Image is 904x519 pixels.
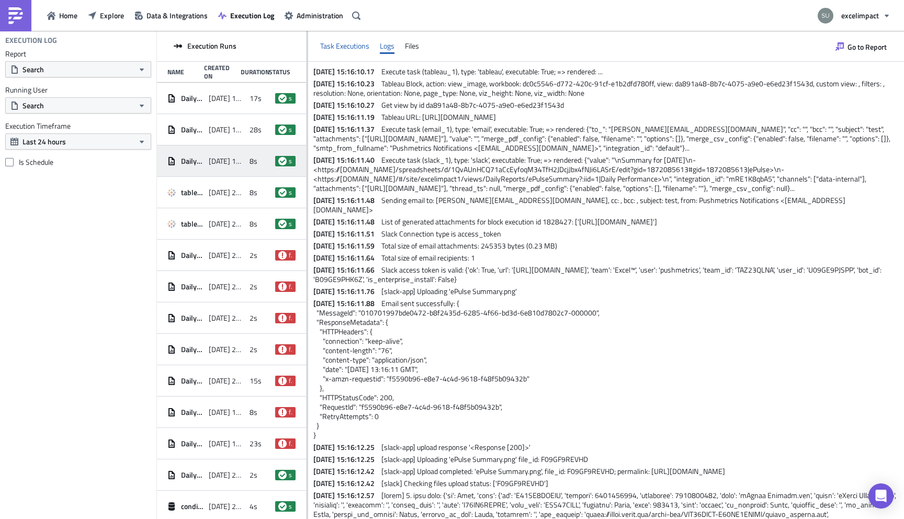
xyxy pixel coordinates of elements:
[313,123,380,134] span: [DATE] 15:16:11.37
[5,157,151,167] label: Is Schedule
[5,49,151,59] label: Report
[313,466,380,477] span: [DATE] 15:16:12.42
[313,442,380,453] span: [DATE] 15:16:12.25
[209,502,245,511] span: [DATE] 21:53
[278,377,287,385] span: failed
[320,38,369,54] div: Task Executions
[181,408,204,417] span: Daily ePulse
[209,313,245,323] span: [DATE] 22:14
[811,4,896,27] button: excelimpact
[209,94,245,103] span: [DATE] 19:25
[209,156,245,166] span: [DATE] 15:16
[847,41,887,52] span: Go to Report
[250,408,257,417] span: 8s
[250,376,262,386] span: 15s
[250,313,257,323] span: 2s
[313,78,380,89] span: [DATE] 15:16:10.23
[278,251,287,259] span: failed
[313,252,380,263] span: [DATE] 15:16:11.64
[313,99,380,110] span: [DATE] 15:16:10.27
[289,345,292,354] span: failed
[380,38,394,54] div: Logs
[181,282,204,291] span: Daily ePulse
[129,7,213,24] button: Data & Integrations
[313,264,380,275] span: [DATE] 15:16:11.66
[22,64,44,75] span: Search
[381,252,475,263] span: Total size of email recipients: 1
[209,188,245,197] span: [DATE] 22:47
[181,345,204,354] span: Daily ePulse
[269,68,290,76] div: Status
[209,125,245,134] span: [DATE] 19:25
[181,502,204,511] span: condition_check
[241,68,264,76] div: Duration
[5,85,151,95] label: Running User
[213,7,279,24] button: Execution Log
[181,188,204,197] span: tableau_1
[5,133,151,150] button: Last 24 hours
[250,125,262,134] span: 28s
[313,195,845,215] span: Sending email to: [PERSON_NAME][EMAIL_ADDRESS][DOMAIN_NAME], cc: , bcc: , subject: test, from: Pu...
[278,220,287,228] span: success
[22,100,44,111] span: Search
[250,219,257,229] span: 8s
[22,136,66,147] span: Last 24 hours
[181,125,204,134] span: Daily ePulse
[209,251,245,260] span: [DATE] 22:17
[278,439,287,448] span: failed
[5,97,151,114] button: Search
[250,502,257,511] span: 4s
[181,156,204,166] span: Daily ePulse
[5,36,57,45] h4: Execution Log
[181,94,204,103] span: Daily ePulse
[146,10,208,21] span: Data & Integrations
[279,7,348,24] a: Administration
[42,7,83,24] button: Home
[381,228,501,239] span: Slack Connection type is access_token
[289,408,292,416] span: failed
[313,286,380,297] span: [DATE] 15:16:11.76
[289,314,292,322] span: failed
[181,470,204,480] span: Daily ePulse
[313,454,380,465] span: [DATE] 15:16:12.25
[381,216,657,227] span: List of generated attachments for block execution id 1828427: ['[URL][DOMAIN_NAME]']
[278,471,287,479] span: success
[209,282,245,291] span: [DATE] 22:16
[209,345,245,354] span: [DATE] 22:13
[313,154,868,194] span: Execute task (slack_1), type: 'slack', executable: True; => rendered: {"value": "\nSummary for [D...
[381,286,517,297] span: [slack-app] Uploading 'ePulse Summary.png'
[181,219,204,229] span: tableau_1
[167,68,199,76] div: Name
[250,345,257,354] span: 2s
[289,471,292,479] span: success
[289,283,292,291] span: failed
[381,66,603,77] span: Execute task (tableau_1), type: 'tableau', executable: True; => rendered: ...
[83,7,129,24] a: Explore
[278,157,287,165] span: success
[830,38,892,55] button: Go to Report
[313,264,883,285] span: Slack access token is valid: {'ok': True, 'url': '[URL][DOMAIN_NAME]', 'team': 'Excel™', 'user': ...
[313,490,380,501] span: [DATE] 15:16:12.57
[250,251,257,260] span: 2s
[250,439,262,448] span: 23s
[181,251,204,260] span: Daily ePulse
[100,10,124,21] span: Explore
[181,313,204,323] span: Daily ePulse
[181,439,204,448] span: Daily ePulse
[7,7,24,24] img: PushMetrics
[289,251,292,259] span: failed
[297,10,343,21] span: Administration
[381,442,530,453] span: [slack-app] upload response '<Response [200]>'
[278,345,287,354] span: failed
[313,66,380,77] span: [DATE] 15:16:10.17
[289,502,292,511] span: success
[313,478,380,489] span: [DATE] 15:16:12.42
[313,228,380,239] span: [DATE] 15:16:11.51
[209,470,245,480] span: [DATE] 22:01
[209,439,245,448] span: [DATE] 15:10
[313,111,380,122] span: [DATE] 15:16:11.19
[289,94,292,103] span: success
